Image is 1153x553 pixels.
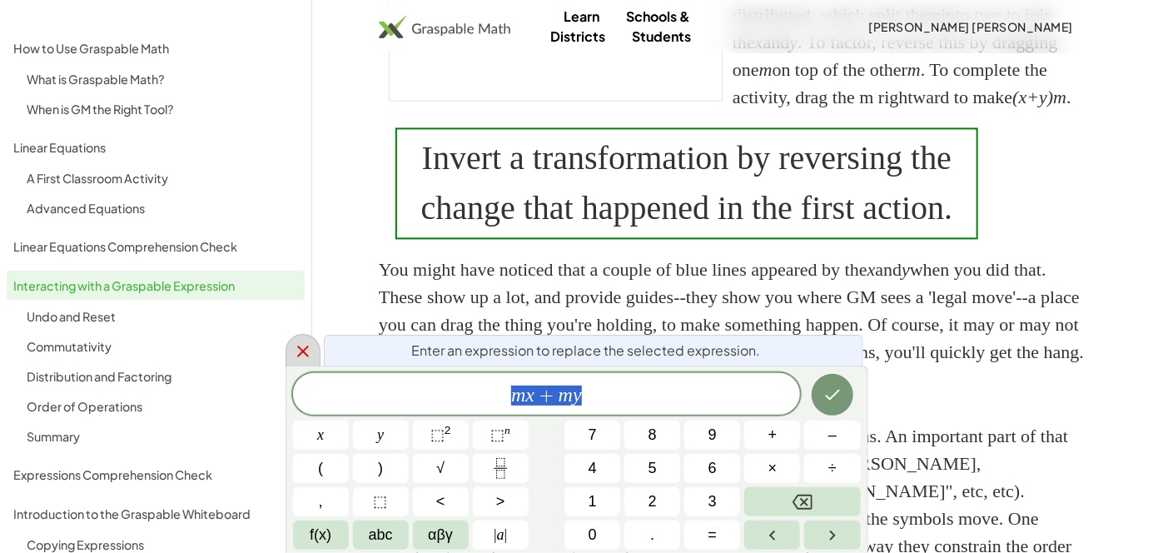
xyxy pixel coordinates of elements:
span: < [436,491,445,513]
div: Summary [27,426,298,446]
div: A First Classroom Activity [27,168,298,188]
button: Left arrow [744,521,800,550]
span: [PERSON_NAME] [PERSON_NAME] [868,19,1073,34]
div: How to Use Graspable Math [13,38,298,58]
div: Introduction to the Graspable Whiteboard [13,504,298,524]
button: 8 [624,421,680,450]
button: 9 [684,421,740,450]
a: Schools & Districts [550,1,690,52]
div: Distribution and Factoring [27,366,298,386]
span: . [650,524,654,546]
a: How to Use Graspable Math [7,33,305,62]
button: Alphabet [353,521,409,550]
a: Interacting with a Graspable Expression [7,271,305,300]
span: ⬚ [490,426,504,443]
em: x [867,259,876,280]
button: 4 [564,454,620,483]
button: Done [812,374,853,416]
var: m [511,384,525,406]
a: Expressions Comprehension Check [7,460,305,489]
button: 3 [684,487,740,516]
span: f(x) [310,524,331,546]
sup: n [504,424,510,436]
button: Absolute value [473,521,529,550]
span: = [708,524,718,546]
div: You might have noticed that a couple of blue lines appeared by the and when you did that. These s... [379,256,1086,366]
span: x [317,424,324,446]
span: abc [369,524,393,546]
var: y [573,384,582,406]
span: 7 [589,424,597,446]
button: Greater than [473,487,529,516]
span: 4 [589,457,597,480]
button: 6 [684,454,740,483]
button: Square root [413,454,469,483]
span: ÷ [828,457,837,480]
button: Superscript [473,421,529,450]
span: + [534,386,559,406]
var: x [526,384,535,406]
a: Linear Equations [7,132,305,162]
span: | [504,526,508,543]
var: m [759,59,773,80]
div: Undo and Reset [27,306,298,326]
span: ⬚ [374,491,388,513]
span: Enter an expression to replace the selected expression. [412,341,761,361]
var: (x+y)m [1012,87,1066,107]
em: y [902,259,910,280]
button: , [293,487,349,516]
button: ( [293,454,349,483]
span: ) [378,457,383,480]
span: × [768,457,778,480]
span: 1 [589,491,597,513]
button: Equals [684,521,740,550]
button: 0 [564,521,620,550]
button: Minus [804,421,860,450]
div: Invert a transformation by reversing the change that happened in the first action. [395,127,978,239]
span: 2 [649,491,657,513]
button: Backspace [744,487,860,516]
button: y [353,421,409,450]
button: 1 [564,487,620,516]
span: , [319,491,323,513]
div: Interacting with a Graspable Expression [13,276,298,296]
a: Linear Equations Comprehension Check [7,232,305,261]
button: Right arrow [804,521,860,550]
sup: 2 [445,424,451,436]
div: Advanced Equations [27,198,298,218]
span: √ [436,457,445,480]
span: 3 [708,491,717,513]
div: Linear Equations Comprehension Check [13,237,298,257]
button: Squared [413,421,469,450]
div: Expressions Comprehension Check [13,465,298,485]
span: ⬚ [430,426,445,443]
button: Less than [413,487,469,516]
button: x [293,421,349,450]
span: 0 [589,524,597,546]
span: | [494,526,497,543]
span: 8 [649,424,657,446]
button: 7 [564,421,620,450]
div: Order of Operations [27,396,298,416]
button: 5 [624,454,680,483]
a: Introduction to the Graspable Whiteboard [7,499,305,528]
span: y [377,424,384,446]
button: . [624,521,680,550]
span: αβγ [428,524,453,546]
span: 9 [708,424,717,446]
button: Plus [744,421,800,450]
a: Learn [550,1,613,32]
div: Commutativity [27,336,298,356]
span: ( [318,457,323,480]
span: a [494,524,507,546]
button: Times [744,454,800,483]
span: + [768,424,778,446]
button: Divide [804,454,860,483]
div: What is Graspable Math? [27,69,298,89]
var: m [559,384,573,406]
button: Placeholder [353,487,409,516]
button: [PERSON_NAME] [PERSON_NAME] [855,12,1086,42]
button: 2 [624,487,680,516]
button: ) [353,454,409,483]
span: 5 [649,457,657,480]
